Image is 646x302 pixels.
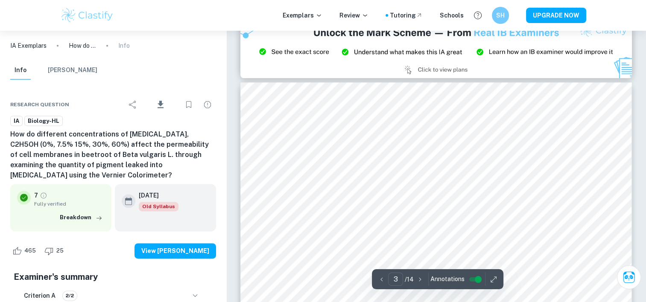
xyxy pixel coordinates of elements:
div: Bookmark [180,96,197,113]
p: 7 [34,191,38,200]
a: Grade fully verified [40,192,47,199]
h6: SH [495,11,505,20]
div: Dislike [42,244,68,258]
p: Exemplars [283,11,322,20]
a: Tutoring [390,11,423,20]
button: Breakdown [58,211,105,224]
span: 2/2 [63,292,77,299]
a: Schools [440,11,464,20]
button: Ask Clai [617,265,641,289]
span: Fully verified [34,200,105,208]
div: Download [143,93,178,116]
div: Share [124,96,141,113]
h6: [DATE] [139,191,172,200]
button: Info [10,61,31,80]
span: IA [11,117,22,125]
span: 25 [52,247,68,255]
p: How do different concentrations of [MEDICAL_DATA], C2H5OH (0%, 7.5% 15%, 30%, 60%) affect the per... [69,41,96,50]
div: Report issue [199,96,216,113]
button: View [PERSON_NAME] [134,243,216,258]
h5: Examiner's summary [14,270,213,283]
div: Starting from the May 2025 session, the Biology IA requirements have changed. It's OK to refer to... [139,202,178,211]
span: Annotations [430,275,465,284]
span: Biology-HL [25,117,62,125]
span: Research question [10,101,69,108]
p: Info [118,41,130,50]
img: Ad [240,20,632,78]
a: Biology-HL [24,116,63,126]
span: Old Syllabus [139,202,178,211]
button: SH [492,7,509,24]
img: Clastify logo [60,7,114,24]
div: Like [10,244,41,258]
h6: Criterion A [24,291,56,300]
p: Review [339,11,368,20]
h6: How do different concentrations of [MEDICAL_DATA], C2H5OH (0%, 7.5% 15%, 30%, 60%) affect the per... [10,129,216,180]
span: 465 [20,247,41,255]
button: [PERSON_NAME] [48,61,97,80]
button: Help and Feedback [471,8,485,23]
button: UPGRADE NOW [526,8,586,23]
a: IA [10,116,23,126]
p: / 14 [405,275,414,284]
a: IA Exemplars [10,41,47,50]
